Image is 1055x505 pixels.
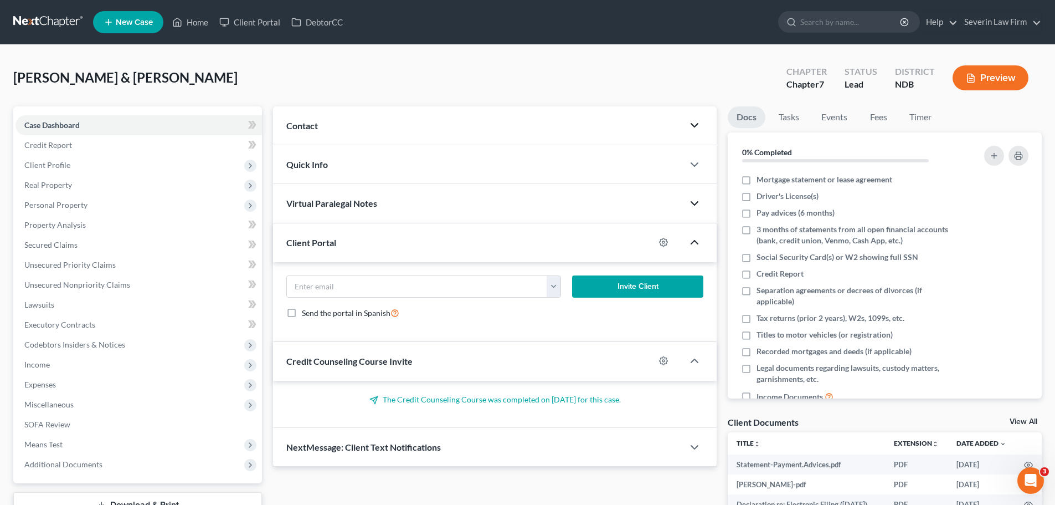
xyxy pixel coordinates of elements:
div: Client Documents [728,416,799,428]
span: Secured Claims [24,240,78,249]
a: Unsecured Priority Claims [16,255,262,275]
a: Unsecured Nonpriority Claims [16,275,262,295]
a: Severin Law Firm [959,12,1041,32]
a: Client Portal [214,12,286,32]
div: Status [845,65,877,78]
a: View All [1010,418,1037,426]
a: Case Dashboard [16,115,262,135]
span: Driver's License(s) [756,191,819,202]
span: Additional Documents [24,460,102,469]
span: Property Analysis [24,220,86,229]
td: PDF [885,475,948,494]
a: Fees [861,106,896,128]
span: Income [24,360,50,369]
span: Mortgage statement or lease agreement [756,174,892,185]
a: Home [167,12,214,32]
span: Recorded mortgages and deeds (if applicable) [756,346,912,357]
span: Means Test [24,440,63,449]
a: Events [812,106,856,128]
i: unfold_more [754,441,760,447]
a: Titleunfold_more [737,439,760,447]
td: Statement-Payment.Advices.pdf [728,455,885,475]
span: 3 months of statements from all open financial accounts (bank, credit union, Venmo, Cash App, etc.) [756,224,954,246]
span: Titles to motor vehicles (or registration) [756,329,893,340]
input: Enter email [287,276,547,297]
td: [DATE] [948,475,1015,494]
span: Legal documents regarding lawsuits, custody matters, garnishments, etc. [756,363,954,385]
span: Contact [286,120,318,131]
td: PDF [885,455,948,475]
span: Income Documents [756,391,823,402]
div: Lead [845,78,877,91]
div: District [895,65,935,78]
span: Miscellaneous [24,400,74,409]
td: [DATE] [948,455,1015,475]
i: unfold_more [932,441,939,447]
a: Executory Contracts [16,315,262,335]
span: Real Property [24,180,72,190]
span: Client Profile [24,160,70,170]
a: Help [920,12,958,32]
a: DebtorCC [286,12,348,32]
span: 3 [1040,467,1049,476]
span: Lawsuits [24,300,54,309]
p: The Credit Counseling Course was completed on [DATE] for this case. [286,394,703,405]
div: Chapter [786,65,827,78]
span: Social Security Card(s) or W2 showing full SSN [756,252,918,263]
a: Credit Report [16,135,262,155]
a: Docs [728,106,765,128]
span: Credit Report [756,268,804,279]
span: Codebtors Insiders & Notices [24,340,125,349]
span: Personal Property [24,200,88,210]
span: Unsecured Nonpriority Claims [24,280,130,289]
input: Search by name... [800,12,902,32]
span: Quick Info [286,159,328,170]
span: Separation agreements or decrees of divorces (if applicable) [756,285,954,307]
button: Preview [953,65,1028,90]
span: 7 [819,79,824,89]
div: NDB [895,78,935,91]
a: Timer [900,106,940,128]
a: Secured Claims [16,235,262,255]
span: Executory Contracts [24,320,95,329]
a: Tasks [770,106,808,128]
a: Date Added expand_more [956,439,1006,447]
span: Tax returns (prior 2 years), W2s, 1099s, etc. [756,313,904,324]
span: [PERSON_NAME] & [PERSON_NAME] [13,69,238,85]
a: Property Analysis [16,215,262,235]
span: Case Dashboard [24,120,80,130]
span: Credit Report [24,140,72,150]
span: NextMessage: Client Text Notifications [286,442,441,452]
span: Credit Counseling Course Invite [286,356,413,366]
span: Expenses [24,380,56,389]
a: SOFA Review [16,415,262,435]
a: Lawsuits [16,295,262,315]
span: Pay advices (6 months) [756,207,835,218]
td: [PERSON_NAME]-pdf [728,475,885,494]
span: Virtual Paralegal Notes [286,198,377,208]
i: expand_more [1000,441,1006,447]
strong: 0% Completed [742,147,792,157]
span: Client Portal [286,237,336,248]
iframe: Intercom live chat [1017,467,1044,494]
span: SOFA Review [24,420,70,429]
span: Unsecured Priority Claims [24,260,116,269]
div: Chapter [786,78,827,91]
span: Send the portal in Spanish [302,308,390,318]
button: Invite Client [572,276,704,298]
a: Extensionunfold_more [894,439,939,447]
span: New Case [116,18,153,27]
